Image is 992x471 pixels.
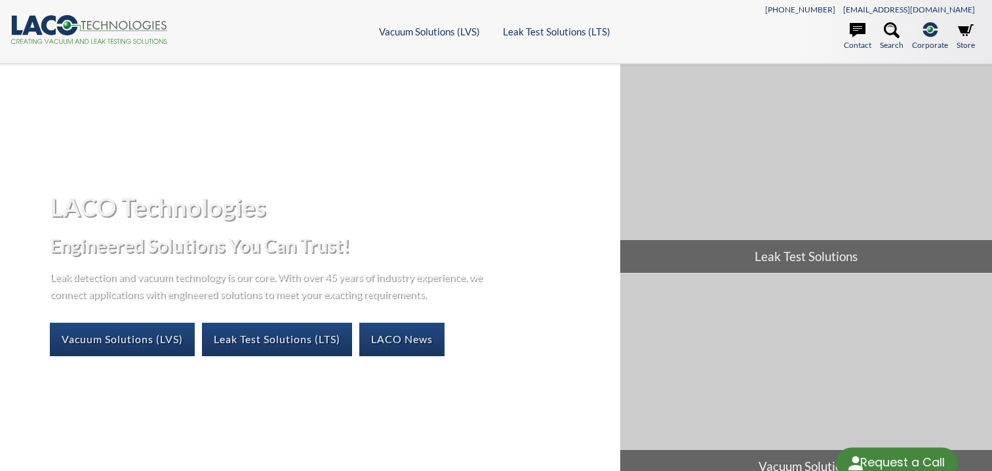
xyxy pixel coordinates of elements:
[620,240,992,273] span: Leak Test Solutions
[880,22,903,51] a: Search
[202,323,352,356] a: Leak Test Solutions (LTS)
[844,22,871,51] a: Contact
[765,5,835,14] a: [PHONE_NUMBER]
[620,64,992,273] a: Leak Test Solutions
[359,323,445,356] a: LACO News
[50,234,610,258] h2: Engineered Solutions You Can Trust!
[50,191,610,223] h1: LACO Technologies
[50,268,489,302] p: Leak detection and vacuum technology is our core. With over 45 years of industry experience, we c...
[912,39,948,51] span: Corporate
[503,26,610,37] a: Leak Test Solutions (LTS)
[50,323,195,356] a: Vacuum Solutions (LVS)
[957,22,975,51] a: Store
[379,26,480,37] a: Vacuum Solutions (LVS)
[843,5,975,14] a: [EMAIL_ADDRESS][DOMAIN_NAME]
